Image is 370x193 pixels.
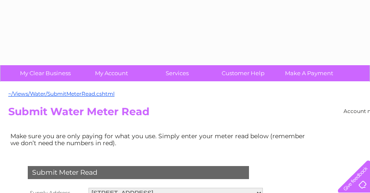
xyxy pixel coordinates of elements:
div: Submit Meter Read [28,166,249,179]
a: Services [141,65,213,81]
a: ~/Views/Water/SubmitMeterRead.cshtml [8,90,115,97]
a: My Clear Business [10,65,81,81]
td: Make sure you are only paying for what you use. Simply enter your meter read below (remember we d... [8,130,312,149]
a: Make A Payment [273,65,345,81]
a: My Account [75,65,147,81]
a: Customer Help [207,65,279,81]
